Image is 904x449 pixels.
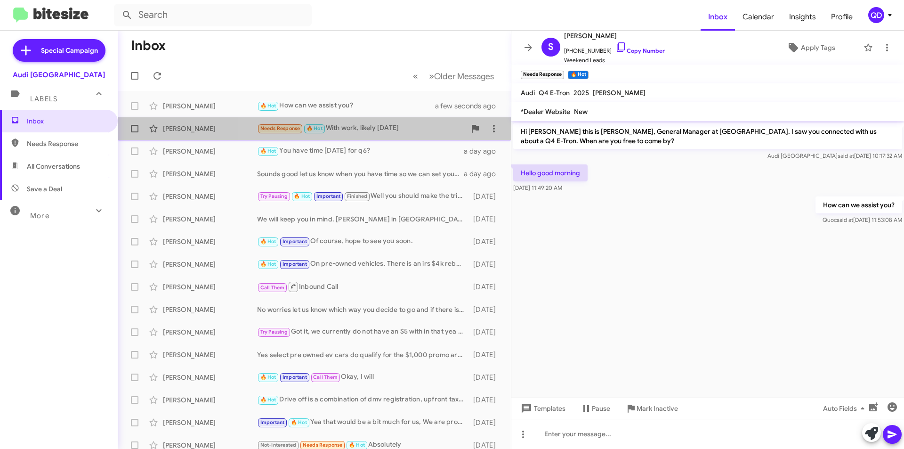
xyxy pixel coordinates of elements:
span: Important [282,238,307,245]
div: You have time [DATE] for q6? [257,146,464,156]
a: Calendar [735,3,782,31]
button: Next [423,66,500,86]
span: 🔥 Hot [260,374,276,380]
div: Yes select pre owned ev cars do qualify for the $1,000 promo are you able to come in this weekend? [257,350,468,359]
span: All Conversations [27,162,80,171]
div: Audi [GEOGRAPHIC_DATA] [13,70,105,80]
div: [PERSON_NAME] [163,237,257,246]
input: Search [114,4,312,26]
div: [PERSON_NAME] [163,169,257,179]
span: « [413,70,418,82]
span: Special Campaign [41,46,98,55]
div: [DATE] [468,214,503,224]
span: [PERSON_NAME] [593,89,646,97]
div: Drive off is a combination of dmv registration, upfront taxes and first month payment so that is ... [257,394,468,405]
span: Important [282,261,307,267]
div: No worries let us know which way you decide to go and if there is anything we can do to help make... [257,305,468,314]
a: Insights [782,3,823,31]
div: Okay, I will [257,372,468,383]
span: » [429,70,434,82]
div: [PERSON_NAME] [163,147,257,156]
div: [PERSON_NAME] [163,350,257,359]
div: [PERSON_NAME] [163,214,257,224]
button: Previous [407,66,424,86]
div: [PERSON_NAME] [163,305,257,314]
nav: Page navigation example [408,66,500,86]
div: a day ago [464,169,503,179]
span: Important [260,419,285,425]
div: [DATE] [468,305,503,314]
span: Important [316,193,341,199]
span: Call Them [313,374,338,380]
div: [PERSON_NAME] [163,395,257,405]
span: 🔥 Hot [349,442,365,448]
div: a few seconds ago [447,101,503,111]
div: With work, likely [DATE] [257,123,466,134]
span: 🔥 Hot [291,419,307,425]
div: [PERSON_NAME] [163,101,257,111]
div: How can we assist you? [257,100,447,111]
p: How can we assist you? [815,196,902,213]
div: We will keep you in mind. [PERSON_NAME] in [GEOGRAPHIC_DATA] service is one of the best and we ar... [257,214,468,224]
div: [DATE] [468,373,503,382]
div: [DATE] [468,192,503,201]
small: 🔥 Hot [568,71,588,79]
div: [DATE] [468,395,503,405]
button: Pause [573,400,618,417]
small: Needs Response [521,71,564,79]
div: [PERSON_NAME] [163,192,257,201]
span: Quoc [DATE] 11:53:08 AM [823,216,902,223]
span: Important [282,374,307,380]
span: 🔥 Hot [260,261,276,267]
span: Try Pausing [260,193,288,199]
div: [DATE] [468,260,503,269]
div: [PERSON_NAME] [163,327,257,337]
span: 🔥 Hot [260,397,276,403]
div: Inbound Call [257,281,468,293]
span: *Dealer Website [521,107,570,116]
span: Apply Tags [801,39,835,56]
button: QD [860,7,894,23]
button: Apply Tags [762,39,859,56]
span: Audi [521,89,535,97]
span: 2025 [573,89,589,97]
span: 🔥 Hot [260,148,276,154]
span: Save a Deal [27,184,62,194]
div: [PERSON_NAME] [163,124,257,133]
div: Of course, hope to see you soon. [257,236,468,247]
div: QD [868,7,884,23]
span: Labels [30,95,57,103]
span: Call Them [260,285,285,291]
span: Inbox [27,116,107,126]
span: Pause [592,400,610,417]
span: New [574,107,588,116]
h1: Inbox [131,38,166,53]
div: a day ago [464,147,503,156]
span: Try Pausing [260,329,288,335]
span: Not-Interested [260,442,297,448]
div: [PERSON_NAME] [163,282,257,292]
span: [PHONE_NUMBER] [564,41,665,56]
button: Templates [511,400,573,417]
span: Needs Response [303,442,343,448]
span: Auto Fields [823,400,868,417]
div: On pre-owned vehicles. There is an irs $4k rebate for people who qualify. [257,259,468,269]
button: Auto Fields [815,400,876,417]
span: 🔥 Hot [260,238,276,245]
a: Inbox [701,3,735,31]
span: 🔥 Hot [294,193,310,199]
a: Profile [823,3,860,31]
div: [DATE] [468,282,503,292]
span: 🔥 Hot [307,125,323,131]
span: Q4 E-Tron [539,89,570,97]
span: Templates [519,400,565,417]
span: S [548,40,554,55]
span: More [30,212,49,220]
span: Needs Response [27,139,107,148]
p: Hi [PERSON_NAME] this is [PERSON_NAME], General Manager at [GEOGRAPHIC_DATA]. I saw you connected... [513,123,902,149]
span: [PERSON_NAME] [564,30,665,41]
